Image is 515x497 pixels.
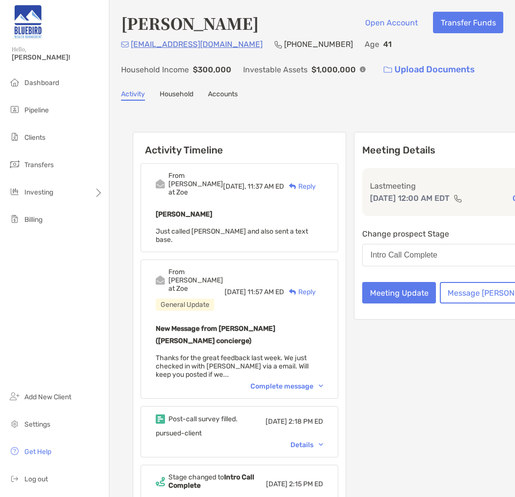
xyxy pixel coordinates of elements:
[9,473,21,484] img: logout icon
[250,382,323,390] div: Complete message
[156,414,165,424] img: Event icon
[9,390,21,402] img: add_new_client icon
[319,443,323,446] img: Chevron icon
[193,64,231,76] p: $300,000
[370,192,450,204] p: [DATE] 12:00 AM EDT
[168,268,225,293] div: From [PERSON_NAME] at Zoe
[24,393,71,401] span: Add New Client
[168,473,266,490] div: Stage changed to
[168,473,254,490] b: Intro Call Complete
[383,38,391,50] p: 41
[289,183,296,190] img: Reply icon
[223,182,246,191] span: [DATE],
[377,59,481,80] a: Upload Documents
[289,480,323,488] span: 2:15 PM ED
[9,418,21,430] img: settings icon
[121,12,259,34] h4: [PERSON_NAME]
[156,227,308,244] span: Just called [PERSON_NAME] and also sent a text base.
[131,38,263,50] p: [EMAIL_ADDRESS][DOMAIN_NAME]
[156,210,212,218] b: [PERSON_NAME]
[121,90,145,101] a: Activity
[289,289,296,295] img: Reply icon
[156,276,165,285] img: Event icon
[208,90,238,101] a: Accounts
[288,417,323,426] span: 2:18 PM ED
[24,106,49,114] span: Pipeline
[9,186,21,197] img: investing icon
[160,90,193,101] a: Household
[24,188,53,196] span: Investing
[371,251,437,259] div: Intro Call Complete
[12,4,44,39] img: Zoe Logo
[453,194,462,202] img: communication type
[360,66,366,72] img: Info Icon
[12,53,103,62] span: [PERSON_NAME]!
[156,477,165,486] img: Event icon
[133,132,346,156] h6: Activity Timeline
[156,179,165,189] img: Event icon
[362,282,436,303] button: Meeting Update
[9,445,21,457] img: get-help icon
[247,182,284,191] span: 11:37 AM ED
[121,42,129,47] img: Email Icon
[9,213,21,225] img: billing icon
[284,38,353,50] p: [PHONE_NUMBER]
[121,64,189,76] p: Household Income
[24,420,50,429] span: Settings
[156,354,309,379] span: Thanks for the great feedback last week. We just checked in with [PERSON_NAME] via a email. Will ...
[243,64,308,76] p: Investable Assets
[9,158,21,170] img: transfers icon
[266,480,288,488] span: [DATE]
[156,429,202,437] span: pursued-client
[384,66,392,73] img: button icon
[24,79,59,87] span: Dashboard
[266,417,287,426] span: [DATE]
[311,64,356,76] p: $1,000,000
[365,38,379,50] p: Age
[24,448,51,456] span: Get Help
[156,299,214,311] div: General Update
[156,324,275,345] b: New Message from [PERSON_NAME] ([PERSON_NAME] concierge)
[24,216,42,224] span: Billing
[284,181,316,192] div: Reply
[24,161,54,169] span: Transfers
[24,475,48,483] span: Log out
[284,287,316,297] div: Reply
[247,288,284,296] span: 11:57 AM ED
[9,131,21,143] img: clients icon
[168,172,223,196] div: From [PERSON_NAME] at Zoe
[9,76,21,88] img: dashboard icon
[357,12,425,33] button: Open Account
[9,104,21,115] img: pipeline icon
[319,385,323,388] img: Chevron icon
[225,288,246,296] span: [DATE]
[168,415,238,423] div: Post-call survey filled.
[433,12,503,33] button: Transfer Funds
[290,441,323,449] div: Details
[274,41,282,48] img: Phone Icon
[24,133,45,142] span: Clients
